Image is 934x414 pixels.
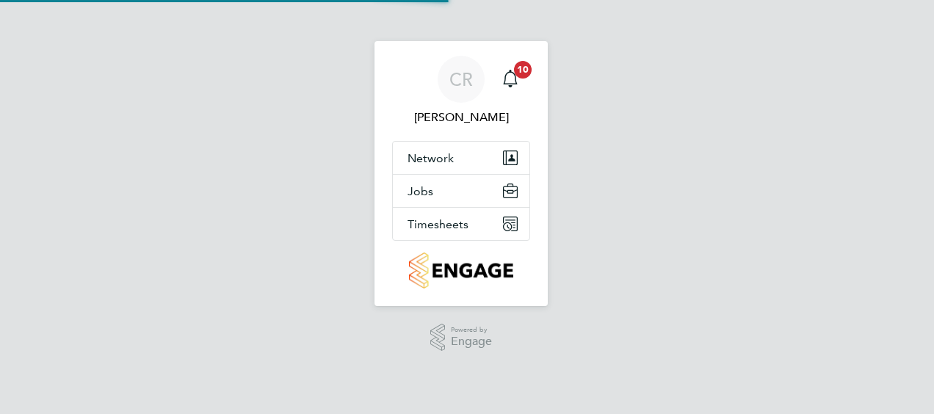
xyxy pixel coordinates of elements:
span: Charlie Regan [392,109,530,126]
a: CR[PERSON_NAME] [392,56,530,126]
a: 10 [496,56,525,103]
img: countryside-properties-logo-retina.png [409,253,513,288]
span: Powered by [451,324,492,336]
a: Go to home page [392,253,530,288]
button: Timesheets [393,208,529,240]
button: Jobs [393,175,529,207]
span: Engage [451,335,492,348]
nav: Main navigation [374,41,548,306]
span: Network [408,151,454,165]
span: 10 [514,61,532,79]
button: Network [393,142,529,174]
a: Powered byEngage [430,324,493,352]
span: Jobs [408,184,433,198]
span: CR [449,70,473,89]
span: Timesheets [408,217,468,231]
